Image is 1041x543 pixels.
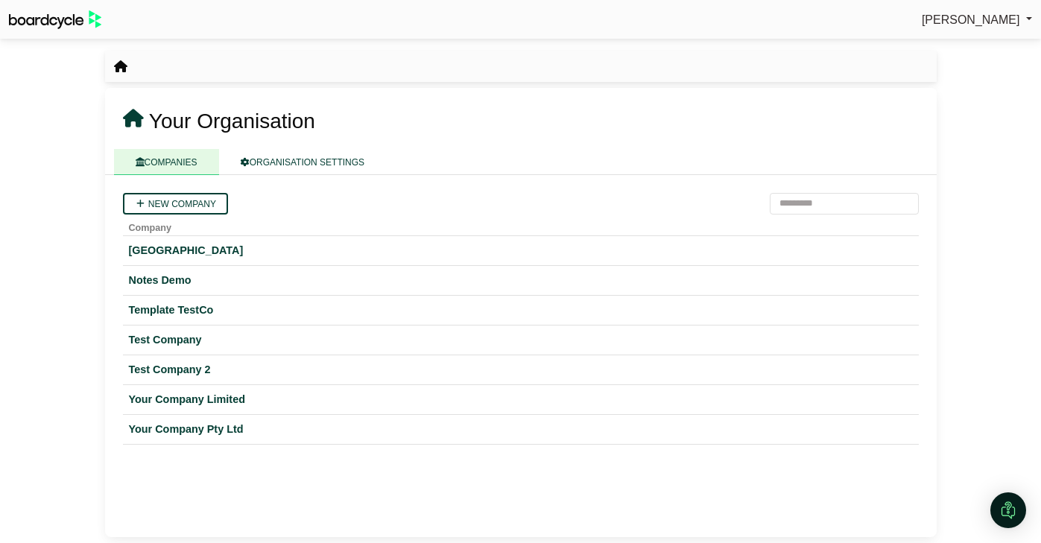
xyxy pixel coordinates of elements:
[123,193,228,215] a: New company
[9,10,101,29] img: BoardcycleBlackGreen-aaafeed430059cb809a45853b8cf6d952af9d84e6e89e1f1685b34bfd5cb7d64.svg
[129,391,913,408] a: Your Company Limited
[990,492,1026,528] div: Open Intercom Messenger
[129,421,913,438] a: Your Company Pty Ltd
[922,13,1020,26] span: [PERSON_NAME]
[219,149,386,175] a: ORGANISATION SETTINGS
[129,272,913,289] a: Notes Demo
[129,331,913,349] a: Test Company
[123,215,919,236] th: Company
[129,361,913,378] a: Test Company 2
[149,109,315,133] span: Your Organisation
[129,242,913,259] a: [GEOGRAPHIC_DATA]
[922,10,1032,30] a: [PERSON_NAME]
[129,302,913,319] a: Template TestCo
[114,149,219,175] a: COMPANIES
[114,57,127,77] nav: breadcrumb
